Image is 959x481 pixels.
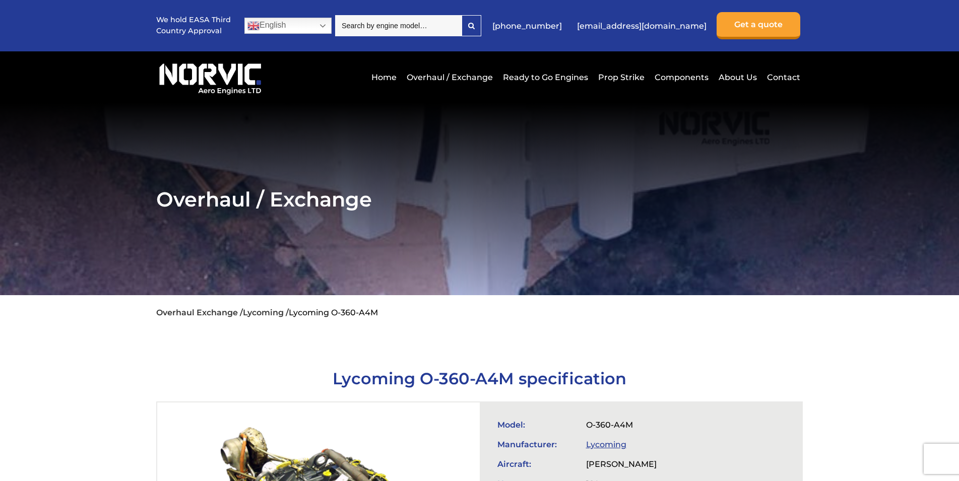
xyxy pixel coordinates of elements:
[247,20,260,32] img: en
[243,308,289,317] a: Lycoming /
[652,65,711,90] a: Components
[492,415,581,435] td: Model:
[500,65,591,90] a: Ready to Go Engines
[289,308,378,317] li: Lycoming O-360-A4M
[156,187,803,212] h2: Overhaul / Exchange
[572,14,712,38] a: [EMAIL_ADDRESS][DOMAIN_NAME]
[492,454,581,474] td: Aircraft:
[717,12,800,39] a: Get a quote
[156,308,243,317] a: Overhaul Exchange /
[596,65,647,90] a: Prop Strike
[369,65,399,90] a: Home
[404,65,495,90] a: Overhaul / Exchange
[492,435,581,454] td: Manufacturer:
[764,65,800,90] a: Contact
[156,59,264,95] img: Norvic Aero Engines logo
[716,65,759,90] a: About Us
[335,15,462,36] input: Search by engine model…
[586,440,626,449] a: Lycoming
[244,18,332,34] a: English
[156,369,803,388] h1: Lycoming O-360-A4M specification
[487,14,567,38] a: [PHONE_NUMBER]
[581,415,743,435] td: O-360-A4M
[156,15,232,36] p: We hold EASA Third Country Approval
[581,454,743,474] td: [PERSON_NAME]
